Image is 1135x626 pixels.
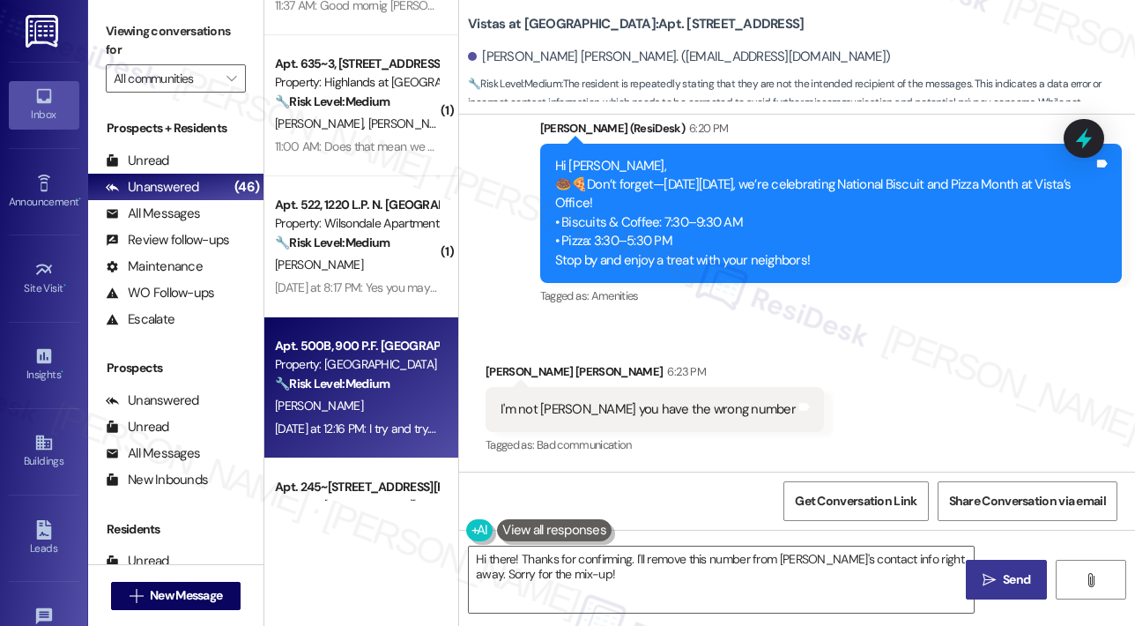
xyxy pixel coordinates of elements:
button: Send [966,560,1047,600]
input: All communities [114,64,218,93]
div: Maintenance [106,257,203,276]
b: Vistas at [GEOGRAPHIC_DATA]: Apt. [STREET_ADDRESS] [468,15,804,34]
div: Unread [106,418,169,436]
span: [PERSON_NAME] [275,116,368,131]
div: Review follow-ups [106,231,229,250]
div: Apt. 522, 1220 L.P. N. [GEOGRAPHIC_DATA] [275,196,438,214]
div: 6:20 PM [685,119,728,138]
div: Hi [PERSON_NAME], 🍩🍕Don’t forget—[DATE][DATE], we’re celebrating National Biscuit and Pizza Month... [555,157,1094,271]
span: [PERSON_NAME] [275,398,363,414]
div: Residents [88,520,263,539]
strong: 🔧 Risk Level: Medium [275,235,389,250]
div: Apt. 635~3, [STREET_ADDRESS] [275,55,438,73]
div: [PERSON_NAME] (ResiDesk) [540,119,1122,144]
div: Unread [106,552,169,570]
strong: 🔧 Risk Level: Medium [468,77,561,91]
div: 6:23 PM [663,362,705,381]
div: Unanswered [106,178,199,197]
div: Prospects + Residents [88,119,263,138]
div: Prospects [88,359,263,377]
div: [PERSON_NAME] [PERSON_NAME]. ([EMAIL_ADDRESS][DOMAIN_NAME]) [468,48,890,66]
div: Property: Highlands at [GEOGRAPHIC_DATA] Apartments [275,73,438,92]
span: Bad communication [537,437,632,452]
div: 11:00 AM: Does that mean we will finally be informed on what is being built there? [275,138,687,154]
i:  [226,71,236,86]
a: Buildings [9,428,79,475]
div: Tagged as: [486,432,824,458]
i:  [130,589,143,603]
span: New Message [150,586,222,605]
span: Amenities [591,288,639,303]
span: [PERSON_NAME] [275,257,363,272]
a: Site Visit • [9,255,79,302]
label: Viewing conversations for [106,18,246,64]
strong: 🔧 Risk Level: Medium [275,376,389,391]
div: All Messages [106,444,200,463]
a: Inbox [9,81,79,129]
div: [DATE] at 8:17 PM: Yes you may enter the home if I am not there, with notification that they were... [275,279,907,295]
div: (46) [230,174,263,201]
span: : The resident is repeatedly stating that they are not the intended recipient of the messages. Th... [468,75,1135,131]
div: I'm not [PERSON_NAME] you have the wrong number [501,400,796,419]
div: Apt. 245~[STREET_ADDRESS][PERSON_NAME] [275,478,438,496]
div: [PERSON_NAME] [PERSON_NAME] [486,362,824,387]
button: New Message [111,582,241,610]
strong: 🔧 Risk Level: Medium [275,93,389,109]
span: • [78,193,81,205]
div: Property: [PERSON_NAME][GEOGRAPHIC_DATA] [275,496,438,515]
a: Leads [9,515,79,563]
span: Send [1003,570,1030,589]
span: Share Conversation via email [949,492,1106,510]
span: • [61,366,63,378]
button: Get Conversation Link [783,481,928,521]
span: [PERSON_NAME] [368,116,456,131]
i:  [983,573,996,587]
span: Get Conversation Link [795,492,916,510]
div: Property: [GEOGRAPHIC_DATA] [275,355,438,374]
div: Property: Wilsondale Apartments [275,214,438,233]
div: Tagged as: [540,283,1122,309]
span: • [63,279,66,292]
a: Insights • [9,341,79,389]
div: Unanswered [106,391,199,410]
div: All Messages [106,205,200,223]
div: Apt. 500B, 900 P.F. [GEOGRAPHIC_DATA] [275,337,438,355]
i:  [1084,573,1097,587]
div: Escalate [106,310,174,329]
div: Unread [106,152,169,170]
textarea: Hi there! Thanks for confirming. I'll remove this number from [PERSON_NAME]'s contact info right ... [469,547,974,613]
div: New Inbounds [106,471,208,489]
div: WO Follow-ups [106,284,214,302]
img: ResiDesk Logo [26,15,62,48]
button: Share Conversation via email [938,481,1117,521]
